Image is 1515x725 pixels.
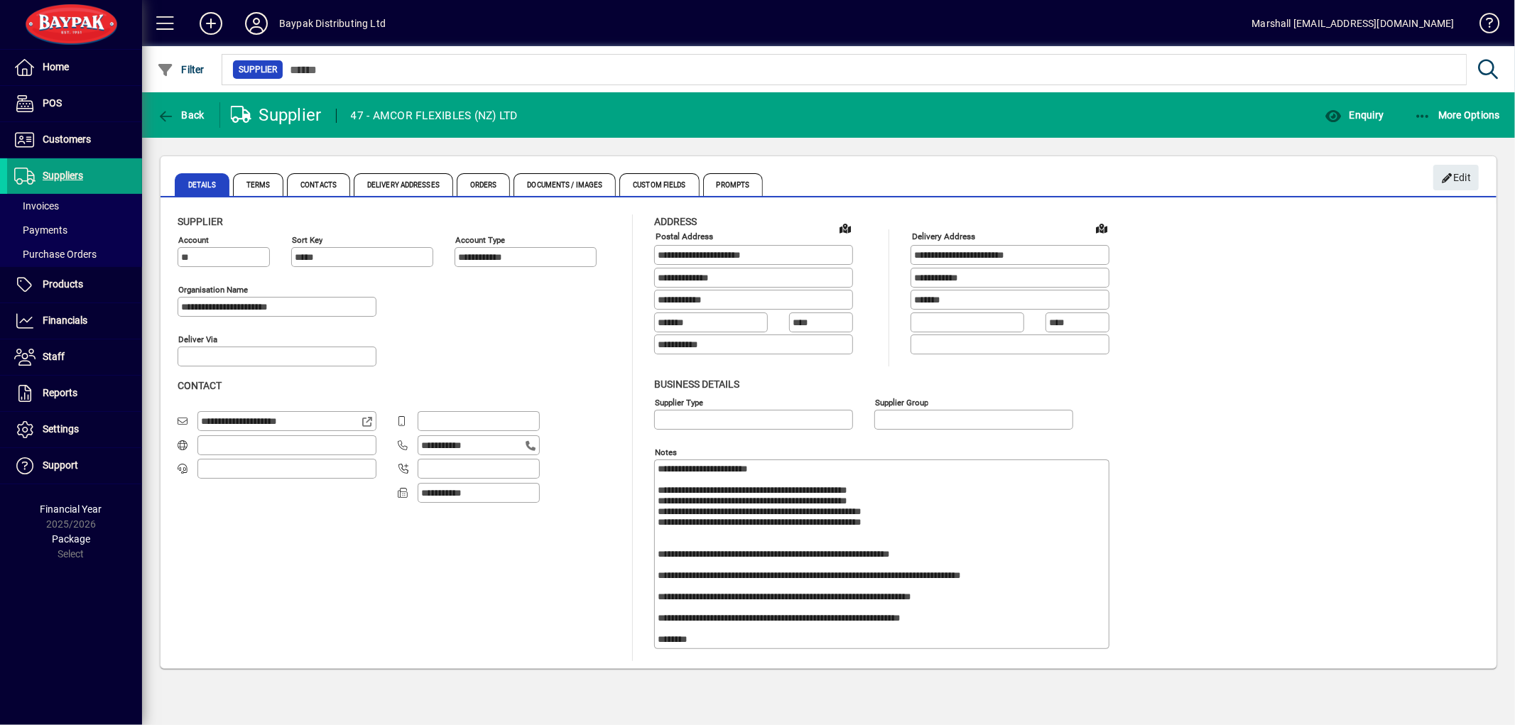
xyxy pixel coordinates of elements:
[43,170,83,181] span: Suppliers
[7,303,142,339] a: Financials
[43,423,79,435] span: Settings
[703,173,764,196] span: Prompts
[14,249,97,260] span: Purchase Orders
[514,173,616,196] span: Documents / Images
[655,447,677,457] mat-label: Notes
[619,173,699,196] span: Custom Fields
[52,533,90,545] span: Package
[875,397,928,407] mat-label: Supplier group
[1441,166,1472,190] span: Edit
[43,387,77,398] span: Reports
[231,104,322,126] div: Supplier
[1414,109,1501,121] span: More Options
[43,351,65,362] span: Staff
[1325,109,1384,121] span: Enquiry
[7,448,142,484] a: Support
[7,412,142,447] a: Settings
[292,235,322,245] mat-label: Sort key
[7,218,142,242] a: Payments
[175,173,229,196] span: Details
[7,86,142,121] a: POS
[188,11,234,36] button: Add
[457,173,511,196] span: Orders
[153,102,208,128] button: Back
[153,57,208,82] button: Filter
[7,339,142,375] a: Staff
[239,62,277,77] span: Supplier
[43,278,83,290] span: Products
[178,216,223,227] span: Supplier
[7,122,142,158] a: Customers
[43,133,91,145] span: Customers
[834,217,857,239] a: View on map
[178,285,248,295] mat-label: Organisation name
[1090,217,1113,239] a: View on map
[1469,3,1497,49] a: Knowledge Base
[351,104,518,127] div: 47 - AMCOR FLEXIBLES (NZ) LTD
[287,173,350,196] span: Contacts
[233,173,284,196] span: Terms
[234,11,279,36] button: Profile
[178,334,217,344] mat-label: Deliver via
[279,12,386,35] div: Baypak Distributing Ltd
[7,194,142,218] a: Invoices
[157,109,205,121] span: Back
[1321,102,1387,128] button: Enquiry
[43,315,87,326] span: Financials
[142,102,220,128] app-page-header-button: Back
[1433,165,1479,190] button: Edit
[43,459,78,471] span: Support
[1252,12,1455,35] div: Marshall [EMAIL_ADDRESS][DOMAIN_NAME]
[178,235,209,245] mat-label: Account
[455,235,505,245] mat-label: Account Type
[178,380,222,391] span: Contact
[655,397,703,407] mat-label: Supplier type
[654,378,739,390] span: Business details
[1411,102,1504,128] button: More Options
[40,503,102,515] span: Financial Year
[157,64,205,75] span: Filter
[7,267,142,302] a: Products
[14,224,67,236] span: Payments
[14,200,59,212] span: Invoices
[654,216,697,227] span: Address
[7,376,142,411] a: Reports
[43,61,69,72] span: Home
[354,173,453,196] span: Delivery Addresses
[7,242,142,266] a: Purchase Orders
[7,50,142,85] a: Home
[43,97,62,109] span: POS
